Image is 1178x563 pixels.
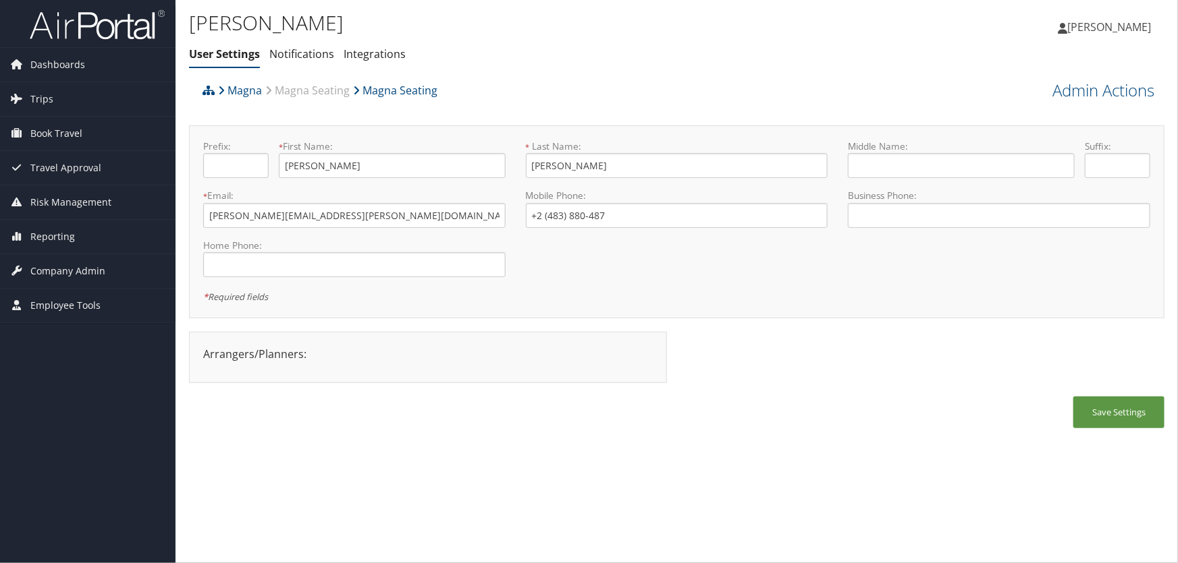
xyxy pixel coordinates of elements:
[1073,396,1164,428] button: Save Settings
[203,239,506,252] label: Home Phone:
[189,47,260,61] a: User Settings
[203,291,268,303] em: Required fields
[30,289,101,322] span: Employee Tools
[193,346,663,362] div: Arrangers/Planners:
[1058,7,1164,47] a: [PERSON_NAME]
[203,189,506,202] label: Email:
[526,189,828,202] label: Mobile Phone:
[30,185,111,219] span: Risk Management
[203,140,269,153] label: Prefix:
[1085,140,1150,153] label: Suffix:
[30,82,53,116] span: Trips
[265,77,350,104] a: Magna Seating
[848,140,1075,153] label: Middle Name:
[30,117,82,150] span: Book Travel
[353,77,437,104] a: Magna Seating
[30,151,101,185] span: Travel Approval
[1052,79,1154,102] a: Admin Actions
[1067,20,1151,34] span: [PERSON_NAME]
[218,77,262,104] a: Magna
[344,47,406,61] a: Integrations
[30,9,165,40] img: airportal-logo.png
[30,254,105,288] span: Company Admin
[526,140,828,153] label: Last Name:
[848,189,1150,202] label: Business Phone:
[269,47,334,61] a: Notifications
[30,220,75,254] span: Reporting
[30,48,85,82] span: Dashboards
[279,140,506,153] label: First Name:
[189,9,839,37] h1: [PERSON_NAME]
